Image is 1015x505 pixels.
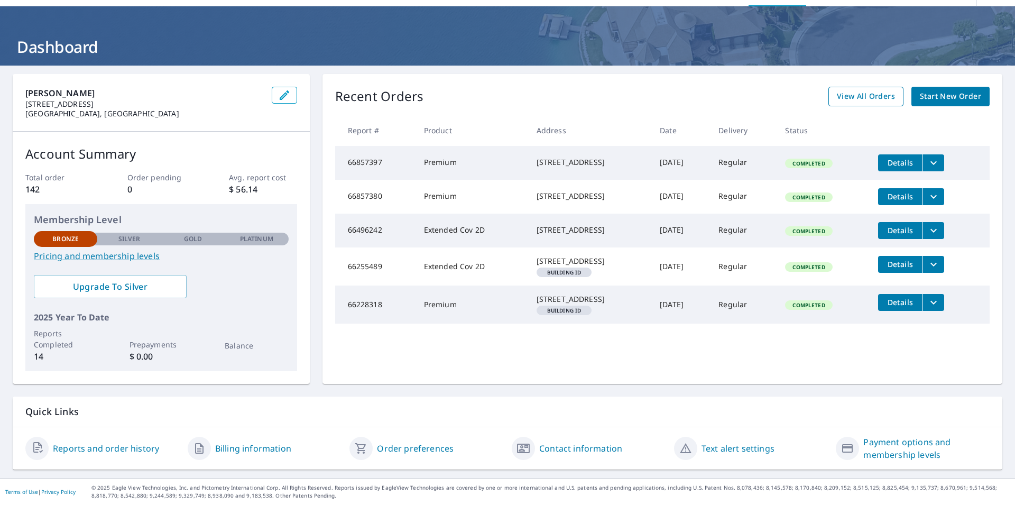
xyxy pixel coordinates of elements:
a: Pricing and membership levels [34,250,289,262]
p: | [5,489,76,495]
p: Membership Level [34,213,289,227]
p: Bronze [52,234,79,244]
div: [STREET_ADDRESS] [537,225,643,235]
p: Prepayments [130,339,193,350]
p: Balance [225,340,288,351]
p: Total order [25,172,93,183]
span: Completed [786,160,831,167]
td: Regular [710,146,777,180]
p: 14 [34,350,97,363]
td: 66857397 [335,146,416,180]
p: Gold [184,234,202,244]
p: $ 56.14 [229,183,297,196]
td: Regular [710,286,777,324]
em: Building ID [547,308,582,313]
a: Start New Order [911,87,990,106]
div: [STREET_ADDRESS] [537,256,643,267]
p: 2025 Year To Date [34,311,289,324]
span: View All Orders [837,90,895,103]
td: 66255489 [335,247,416,286]
th: Address [528,115,651,146]
th: Date [651,115,710,146]
a: Upgrade To Silver [34,275,187,298]
h1: Dashboard [13,36,1002,58]
td: [DATE] [651,214,710,247]
td: Regular [710,214,777,247]
span: Details [884,297,916,307]
td: 66857380 [335,180,416,214]
span: Details [884,225,916,235]
td: Premium [416,146,528,180]
span: Details [884,191,916,201]
th: Product [416,115,528,146]
th: Status [777,115,870,146]
button: detailsBtn-66857397 [878,154,922,171]
p: [STREET_ADDRESS] [25,99,263,109]
td: Regular [710,247,777,286]
td: Extended Cov 2D [416,214,528,247]
td: [DATE] [651,180,710,214]
p: 142 [25,183,93,196]
button: detailsBtn-66228318 [878,294,922,311]
td: 66496242 [335,214,416,247]
span: Completed [786,227,831,235]
p: 0 [127,183,195,196]
p: Silver [118,234,141,244]
button: detailsBtn-66255489 [878,256,922,273]
p: © 2025 Eagle View Technologies, Inc. and Pictometry International Corp. All Rights Reserved. Repo... [91,484,1010,500]
td: [DATE] [651,146,710,180]
td: Regular [710,180,777,214]
a: Billing information [215,442,291,455]
span: Start New Order [920,90,981,103]
p: [PERSON_NAME] [25,87,263,99]
a: Terms of Use [5,488,38,495]
td: [DATE] [651,286,710,324]
span: Details [884,259,916,269]
a: Text alert settings [702,442,774,455]
p: Quick Links [25,405,990,418]
p: $ 0.00 [130,350,193,363]
p: Recent Orders [335,87,424,106]
p: Account Summary [25,144,297,163]
button: filesDropdownBtn-66255489 [922,256,944,273]
button: filesDropdownBtn-66857380 [922,188,944,205]
a: Payment options and membership levels [863,436,990,461]
td: Premium [416,286,528,324]
span: Completed [786,194,831,201]
td: Extended Cov 2D [416,247,528,286]
span: Upgrade To Silver [42,281,178,292]
em: Building ID [547,270,582,275]
a: Order preferences [377,442,454,455]
p: Reports Completed [34,328,97,350]
th: Delivery [710,115,777,146]
div: [STREET_ADDRESS] [537,157,643,168]
a: Reports and order history [53,442,159,455]
span: Details [884,158,916,168]
a: View All Orders [828,87,903,106]
button: detailsBtn-66496242 [878,222,922,239]
td: Premium [416,180,528,214]
p: Avg. report cost [229,172,297,183]
p: Platinum [240,234,273,244]
button: filesDropdownBtn-66228318 [922,294,944,311]
td: 66228318 [335,286,416,324]
span: Completed [786,263,831,271]
button: detailsBtn-66857380 [878,188,922,205]
th: Report # [335,115,416,146]
a: Privacy Policy [41,488,76,495]
a: Contact information [539,442,622,455]
span: Completed [786,301,831,309]
p: [GEOGRAPHIC_DATA], [GEOGRAPHIC_DATA] [25,109,263,118]
td: [DATE] [651,247,710,286]
p: Order pending [127,172,195,183]
div: [STREET_ADDRESS] [537,294,643,305]
button: filesDropdownBtn-66496242 [922,222,944,239]
button: filesDropdownBtn-66857397 [922,154,944,171]
div: [STREET_ADDRESS] [537,191,643,201]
